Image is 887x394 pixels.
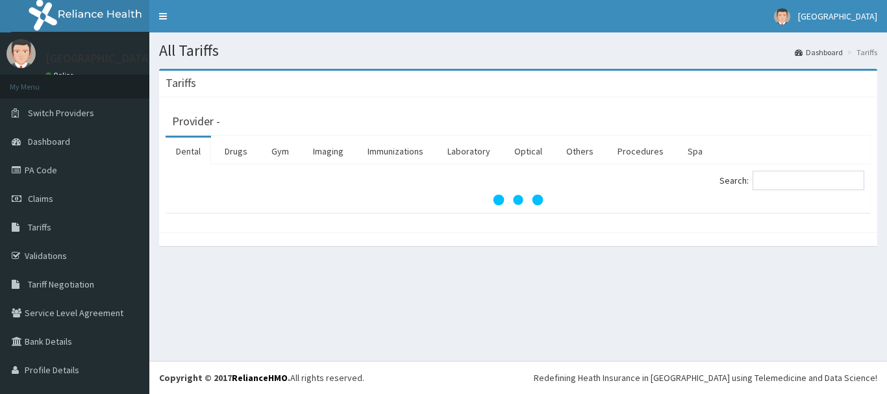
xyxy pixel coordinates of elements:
[172,116,220,127] h3: Provider -
[303,138,354,165] a: Imaging
[357,138,434,165] a: Immunizations
[28,278,94,290] span: Tariff Negotiation
[232,372,288,384] a: RelianceHMO
[166,138,211,165] a: Dental
[159,42,877,59] h1: All Tariffs
[795,47,843,58] a: Dashboard
[214,138,258,165] a: Drugs
[534,371,877,384] div: Redefining Heath Insurance in [GEOGRAPHIC_DATA] using Telemedicine and Data Science!
[798,10,877,22] span: [GEOGRAPHIC_DATA]
[149,361,887,394] footer: All rights reserved.
[774,8,790,25] img: User Image
[6,39,36,68] img: User Image
[437,138,501,165] a: Laboratory
[753,171,864,190] input: Search:
[28,221,51,233] span: Tariffs
[28,107,94,119] span: Switch Providers
[45,71,77,80] a: Online
[261,138,299,165] a: Gym
[556,138,604,165] a: Others
[28,136,70,147] span: Dashboard
[607,138,674,165] a: Procedures
[166,77,196,89] h3: Tariffs
[504,138,553,165] a: Optical
[844,47,877,58] li: Tariffs
[677,138,713,165] a: Spa
[28,193,53,204] span: Claims
[159,372,290,384] strong: Copyright © 2017 .
[45,53,153,64] p: [GEOGRAPHIC_DATA]
[719,171,864,190] label: Search:
[492,174,544,226] svg: audio-loading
